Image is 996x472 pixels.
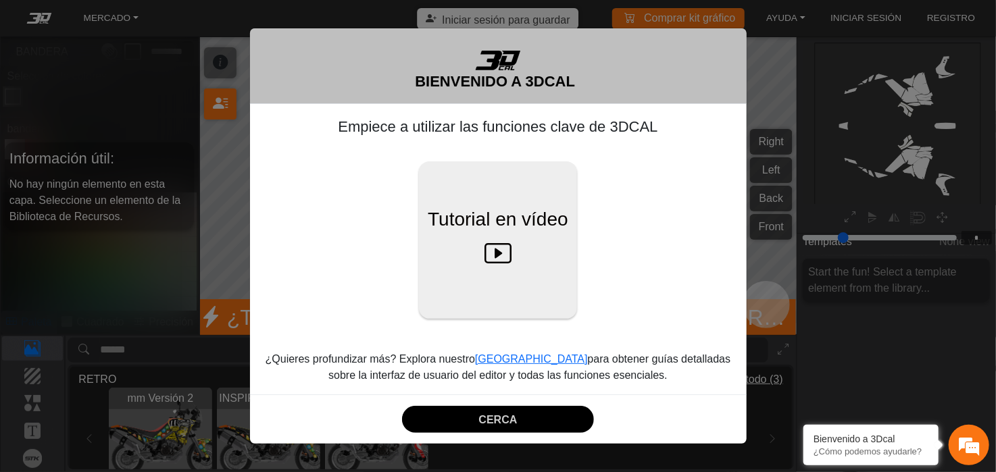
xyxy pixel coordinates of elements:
div: Bienvenido a 3Dcal [814,434,928,444]
font: BIENVENIDO A 3DCAL [415,73,575,90]
div: Preguntas frecuentes [91,352,174,394]
div: Volver atrás en la navegación [15,70,35,90]
span: Estamos en línea. [78,136,186,264]
font: Empiece a utilizar las funciones clave de 3DCAL [338,118,657,135]
div: Minimizar ventana de chat en vivo [222,7,254,39]
button: CERCA [402,406,594,433]
font: Bienvenido a 3Dcal [814,434,895,444]
textarea: Escriba su mensaje y pulse “Intro” [7,305,257,352]
font: Tutorial en vídeo [428,209,568,230]
button: Tutorial en vídeo [419,161,577,319]
div: Artículos [174,352,257,394]
font: ¿Cómo podemos ayudarle? [814,446,922,456]
font: CERCA [479,414,518,425]
font: ¿Quieres profundizar más? Explora nuestro [266,353,475,365]
a: [GEOGRAPHIC_DATA] [475,353,588,365]
p: ¿Cómo podemos ayudarle? [814,446,928,456]
span: Conversación [7,376,91,386]
div: Chatee con nosotros ahora [91,71,247,88]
